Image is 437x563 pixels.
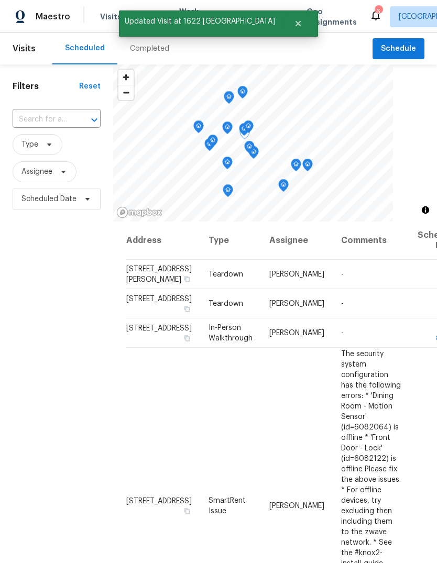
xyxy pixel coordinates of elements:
[269,271,324,278] span: [PERSON_NAME]
[333,222,409,260] th: Comments
[261,222,333,260] th: Assignee
[375,6,382,17] div: 6
[179,6,206,27] span: Work Orders
[200,222,261,260] th: Type
[278,179,289,195] div: Map marker
[13,112,71,128] input: Search for an address...
[182,506,192,515] button: Copy Address
[126,497,192,504] span: [STREET_ADDRESS]
[13,81,79,92] h1: Filters
[419,204,432,216] button: Toggle attribution
[65,43,105,53] div: Scheduled
[239,123,249,139] div: Map marker
[307,6,357,27] span: Geo Assignments
[243,120,254,137] div: Map marker
[21,167,52,177] span: Assignee
[244,141,255,157] div: Map marker
[222,122,233,138] div: Map marker
[341,271,344,278] span: -
[118,70,134,85] button: Zoom in
[207,135,218,151] div: Map marker
[209,300,243,307] span: Teardown
[204,138,215,154] div: Map marker
[223,184,233,201] div: Map marker
[130,43,169,54] div: Completed
[209,271,243,278] span: Teardown
[237,86,248,102] div: Map marker
[100,12,122,22] span: Visits
[36,12,70,22] span: Maestro
[193,120,204,137] div: Map marker
[182,274,192,284] button: Copy Address
[302,159,313,175] div: Map marker
[182,304,192,314] button: Copy Address
[113,64,393,222] canvas: Map
[126,325,192,332] span: [STREET_ADDRESS]
[126,222,200,260] th: Address
[381,42,416,56] span: Schedule
[126,295,192,303] span: [STREET_ADDRESS]
[341,300,344,307] span: -
[119,10,281,32] span: Updated Visit at 1622 [GEOGRAPHIC_DATA]
[182,334,192,343] button: Copy Address
[222,157,233,173] div: Map marker
[116,206,162,218] a: Mapbox homepage
[209,496,246,514] span: SmartRent Issue
[13,37,36,60] span: Visits
[281,13,315,34] button: Close
[87,113,102,127] button: Open
[21,194,77,204] span: Scheduled Date
[224,91,234,107] div: Map marker
[269,300,324,307] span: [PERSON_NAME]
[422,204,429,216] span: Toggle attribution
[291,159,301,175] div: Map marker
[126,266,192,283] span: [STREET_ADDRESS][PERSON_NAME]
[269,502,324,509] span: [PERSON_NAME]
[209,324,253,342] span: In-Person Walkthrough
[21,139,38,150] span: Type
[79,81,101,92] div: Reset
[269,329,324,337] span: [PERSON_NAME]
[341,329,344,337] span: -
[118,85,134,100] button: Zoom out
[373,38,424,60] button: Schedule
